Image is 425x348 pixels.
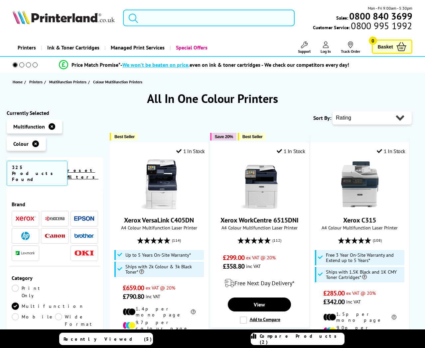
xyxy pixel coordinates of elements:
[323,311,396,323] li: 1.5p per mono page
[214,274,305,293] div: modal_delivery
[348,13,412,19] a: 0800 840 3699
[314,224,405,231] span: A4 Colour Multifunction Laser Printer
[349,10,412,22] b: 0800 840 3699
[134,159,184,209] img: Xerox VersaLink C405DN
[369,37,377,45] span: 0
[74,250,94,256] img: OKI
[238,133,266,140] button: Best Seller
[323,298,345,306] span: £342.00
[45,216,65,221] img: Kyocera
[346,299,361,305] span: inc VAT
[45,215,65,223] a: Kyocera
[326,269,403,280] span: Ships with 1.5K Black and 1K CMY Toner Cartridges*
[146,293,160,300] span: inc VAT
[313,115,331,121] span: Sort By:
[346,290,376,296] span: ex VAT @ 20%
[113,224,205,231] span: A4 Colour Multifunction Laser Printer
[214,224,305,231] span: A4 Colour Multifunction Laser Printer
[336,15,348,21] span: Sales:
[234,159,284,209] img: Xerox WorkCentre 6515DNI
[246,263,261,269] span: inc VAT
[12,275,98,281] div: Category
[59,333,153,345] a: Recently Viewed (5)
[377,148,405,154] div: 1 In Stock
[146,285,175,291] span: ex VAT @ 20%
[13,39,41,56] a: Printers
[321,49,331,54] span: Log In
[124,216,194,224] a: Xerox VersaLink C405DN
[260,333,344,345] span: Compare Products (2)
[16,251,36,255] img: Lexmark
[13,123,45,130] span: Multifunction
[123,292,144,301] span: £790.80
[323,289,345,298] span: £285.00
[74,233,94,238] img: Brother
[3,59,405,71] li: modal_Promise
[123,284,144,292] span: £659.00
[64,336,152,342] span: Recently Viewed (5)
[122,61,190,68] span: We won’t be beaten on price,
[45,232,65,240] a: Canon
[45,234,65,238] img: Canon
[41,39,104,56] a: Ink & Toner Cartridges
[277,148,305,154] div: 1 In Stock
[170,39,213,56] a: Special Offers
[13,140,29,147] span: Colour
[13,10,114,26] a: Printerland Logo
[74,232,94,240] a: Brother
[223,253,244,262] span: £299.00
[16,215,36,223] a: Xerox
[378,42,393,51] span: Basket
[251,333,345,345] a: Compare Products (2)
[373,234,382,247] span: (108)
[172,234,181,247] span: (114)
[228,298,291,311] a: View
[71,61,120,68] span: Price Match Promise*
[12,201,98,208] div: Brand
[13,10,114,24] img: Printerland Logo
[16,249,36,257] a: Lexmark
[234,204,284,211] a: Xerox WorkCentre 6515DNI
[49,78,88,85] a: Multifunction Printers
[341,42,360,54] a: Track Order
[7,110,103,116] div: Currently Selected
[55,313,98,328] a: Wide Format
[12,313,55,328] a: Mobile
[298,49,311,54] span: Support
[123,319,196,331] li: 9.7p per colour page
[21,232,30,240] img: HP
[240,316,280,324] label: Add to Compare
[47,39,99,56] span: Ink & Toner Cartridges
[215,134,233,139] span: Save 20%
[125,264,202,275] span: Ships with 2k Colour & 3k Black Toner*
[246,254,276,261] span: ex VAT @ 20%
[134,204,184,211] a: Xerox VersaLink C405DN
[93,79,142,84] span: Colour Multifunction Printers
[313,23,412,31] span: Customer Service:
[123,306,196,318] li: 1.4p per mono page
[12,303,84,310] a: Multifunction
[7,161,68,186] span: 325 Products Found
[350,23,412,29] span: 0800 995 1992
[74,216,94,221] img: Epson
[326,252,403,263] span: Free 3 Year On-Site Warranty and Extend up to 5 Years*
[372,40,412,54] a: Basket 0
[16,216,36,221] img: Xerox
[49,78,86,85] span: Multifunction Printers
[323,325,396,337] li: 9.0p per colour page
[29,78,43,85] span: Printers
[343,216,376,224] a: Xerox C315
[110,133,138,140] button: Best Seller
[272,234,281,247] span: (112)
[12,285,55,299] a: Print Only
[7,91,418,106] h1: All In One Colour Printers
[74,215,94,223] a: Epson
[125,252,191,258] span: Up to 5 Years On-Site Warranty*
[68,167,98,180] a: reset filters
[242,134,263,139] span: Best Seller
[29,78,44,85] a: Printers
[210,133,236,140] button: Save 20%
[74,249,94,257] a: OKI
[114,134,135,139] span: Best Seller
[321,42,331,54] a: Log In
